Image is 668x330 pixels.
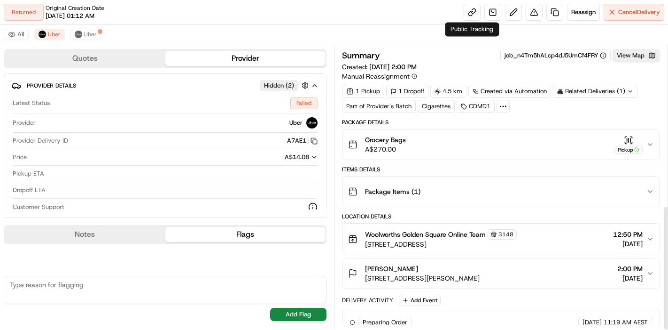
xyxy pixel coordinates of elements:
span: 12:50 PM [613,230,643,239]
span: [DATE] 01:12 AM [46,12,94,20]
span: [STREET_ADDRESS] [365,240,517,249]
div: 4.5 km [430,85,466,98]
img: uber-new-logo.jpeg [75,31,82,38]
button: CancelDelivery [604,4,664,21]
button: Pickup [614,136,643,154]
button: Woolworths Golden Square Online Team3148[STREET_ADDRESS]12:50 PM[DATE] [342,224,660,255]
span: 2:00 PM [617,264,643,274]
div: Related Deliveries (1) [553,85,637,98]
span: Grocery Bags [365,135,406,145]
span: Woolworths Golden Square Online Team [365,230,486,239]
button: Notes [5,227,165,242]
div: Pickup [614,146,643,154]
a: Created via Automation [468,85,551,98]
button: job_n4Tm5hALcp4dJ5UmCf4FRY [505,51,606,60]
div: Public Tracking [445,22,499,36]
button: [PERSON_NAME][STREET_ADDRESS][PERSON_NAME]2:00 PM[DATE] [342,258,660,289]
div: Package Details [342,119,660,126]
span: Provider Delivery ID [13,137,68,145]
span: A$14.08 [285,153,309,161]
span: [PERSON_NAME] [365,264,418,274]
span: Dropoff ETA [13,186,46,194]
button: Package Items (1) [342,177,660,207]
button: Uber [70,29,101,40]
span: [DATE] [583,318,602,327]
span: Price [13,153,27,161]
div: CDMD1 [457,100,495,113]
span: Latest Status [13,99,50,107]
button: Uber [34,29,65,40]
span: Pickup ETA [13,169,44,178]
span: Manual Reassignment [342,72,410,81]
span: [STREET_ADDRESS][PERSON_NAME] [365,274,480,283]
span: Uber [48,31,61,38]
span: Uber [84,31,97,38]
span: [DATE] [617,274,643,283]
span: [DATE] [613,239,643,249]
span: Original Creation Date [46,4,104,12]
button: Manual Reassignment [342,72,417,81]
span: [DATE] 2:00 PM [369,63,417,71]
span: Preparing Order [363,318,407,327]
span: Reassign [571,8,596,16]
button: Hidden (2) [260,80,311,91]
div: Delivery Activity [342,297,393,304]
div: 1 Dropoff [386,85,428,98]
span: Provider [13,119,36,127]
img: uber-new-logo.jpeg [39,31,46,38]
button: A7AE1 [287,137,318,145]
span: Provider Details [27,82,76,89]
button: Quotes [5,51,165,66]
span: Customer Support [13,203,64,211]
button: View Map [613,49,660,62]
button: Add Flag [270,308,326,321]
span: 3148 [498,231,513,238]
button: Grocery BagsA$270.00Pickup [342,129,660,160]
span: Hidden ( 2 ) [264,81,294,90]
span: 11:19 AM AEST [604,318,648,327]
span: Cancel Delivery [618,8,660,16]
button: Flags [165,227,326,242]
button: Reassign [567,4,600,21]
div: Cigarettes [418,100,455,113]
img: uber-new-logo.jpeg [306,117,318,129]
h3: Summary [342,51,380,60]
button: All [4,29,29,40]
div: 1 Pickup [342,85,384,98]
button: A$14.08 [235,153,318,161]
button: Add Event [399,295,441,306]
span: Created: [342,62,417,72]
div: Items Details [342,166,660,173]
div: Location Details [342,213,660,220]
span: Package Items ( 1 ) [365,187,420,196]
button: Provider DetailsHidden (2) [12,78,318,93]
span: A$270.00 [365,145,406,154]
span: Uber [289,119,303,127]
button: Provider [165,51,326,66]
